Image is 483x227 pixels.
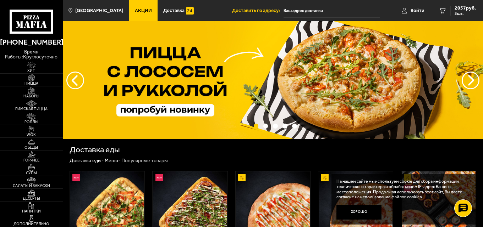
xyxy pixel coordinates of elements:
span: Доставить по адресу: [232,8,284,13]
span: 3 шт. [455,11,476,16]
input: Ваш адрес доставки [284,4,380,17]
div: Популярные товары [121,158,168,164]
img: Новинка [155,174,163,181]
span: Акции [135,8,152,13]
h1: Доставка еды [70,146,120,154]
button: точки переключения [263,124,268,129]
span: Доставка [163,8,185,13]
a: Доставка еды- [70,158,104,164]
img: Акционный [321,174,328,181]
p: На нашем сайте мы используем cookie для сбора информации технического характера и обрабатываем IP... [336,179,467,200]
button: точки переключения [273,124,278,129]
button: точки переключения [282,124,287,129]
button: Хорошо [336,205,382,220]
button: точки переключения [254,124,259,129]
span: Войти [411,8,424,13]
img: Акционный [238,174,246,181]
button: точки переключения [292,124,297,129]
button: следующий [66,72,84,89]
img: 15daf4d41897b9f0e9f617042186c801.svg [186,7,193,15]
img: Новинка [72,174,80,181]
span: 2057 руб. [455,6,476,11]
button: предыдущий [462,72,479,89]
span: [GEOGRAPHIC_DATA] [75,8,123,13]
a: Меню- [105,158,120,164]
